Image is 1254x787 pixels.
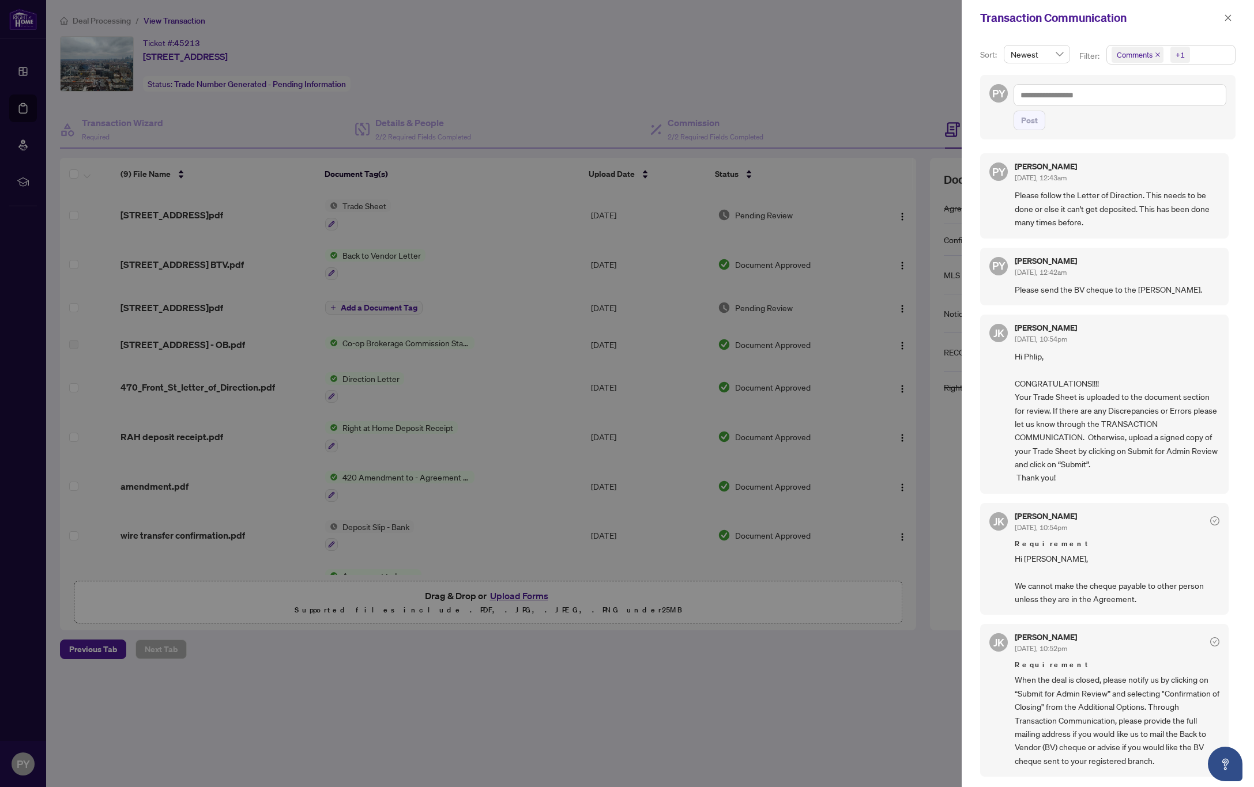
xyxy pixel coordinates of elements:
[1015,257,1077,265] h5: [PERSON_NAME]
[1015,268,1067,277] span: [DATE], 12:42am
[1015,283,1219,296] span: Please send the BV cheque to the [PERSON_NAME].
[1011,46,1063,63] span: Newest
[1015,324,1077,332] h5: [PERSON_NAME]
[1015,162,1077,171] h5: [PERSON_NAME]
[980,9,1221,27] div: Transaction Communication
[980,48,999,61] p: Sort:
[993,634,1004,650] span: JK
[1079,50,1101,62] p: Filter:
[1210,637,1219,646] span: check-circle
[1155,52,1161,58] span: close
[1015,512,1077,520] h5: [PERSON_NAME]
[1015,644,1067,653] span: [DATE], 10:52pm
[1112,47,1163,63] span: Comments
[1015,659,1219,671] span: Requirement
[993,325,1004,341] span: JK
[1015,673,1219,767] span: When the deal is closed, please notify us by clicking on “Submit for Admin Review” and selecting ...
[1210,516,1219,525] span: check-circle
[992,85,1006,101] span: PY
[993,513,1004,529] span: JK
[1117,49,1153,60] span: Comments
[1015,633,1077,641] h5: [PERSON_NAME]
[1014,111,1045,130] button: Post
[992,164,1006,180] span: PY
[1015,523,1067,532] span: [DATE], 10:54pm
[1208,747,1242,781] button: Open asap
[1015,552,1219,606] span: Hi [PERSON_NAME], We cannot make the cheque payable to other person unless they are in the Agreem...
[1015,350,1219,485] span: Hi Phlip, CONGRATULATIONS!!!! Your Trade Sheet is uploaded to the document section for review. If...
[1015,538,1219,550] span: Requirement
[1176,49,1185,60] div: +1
[1224,14,1232,22] span: close
[1015,188,1219,229] span: Please follow the Letter of Direction. This needs to be done or else it can't get deposited. This...
[1015,335,1067,343] span: [DATE], 10:54pm
[992,258,1006,274] span: PY
[1015,173,1067,182] span: [DATE], 12:43am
